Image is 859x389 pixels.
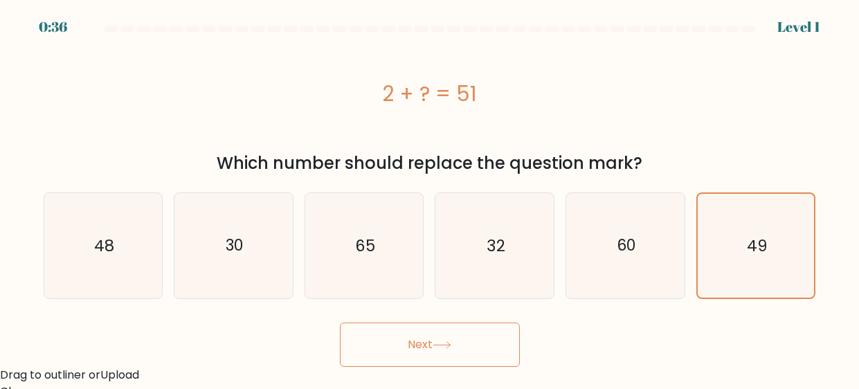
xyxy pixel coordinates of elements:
[616,235,636,257] text: 60
[52,151,808,176] div: Which number should replace the question mark?
[39,17,67,37] div: 0:36
[777,17,820,37] div: Level 1
[747,235,767,257] text: 49
[100,367,139,383] span: Upload
[355,235,375,257] text: 65
[94,235,114,257] text: 48
[225,235,244,257] text: 30
[340,323,520,367] button: Next
[44,78,816,109] div: 2 + ? = 51
[487,235,505,257] text: 32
